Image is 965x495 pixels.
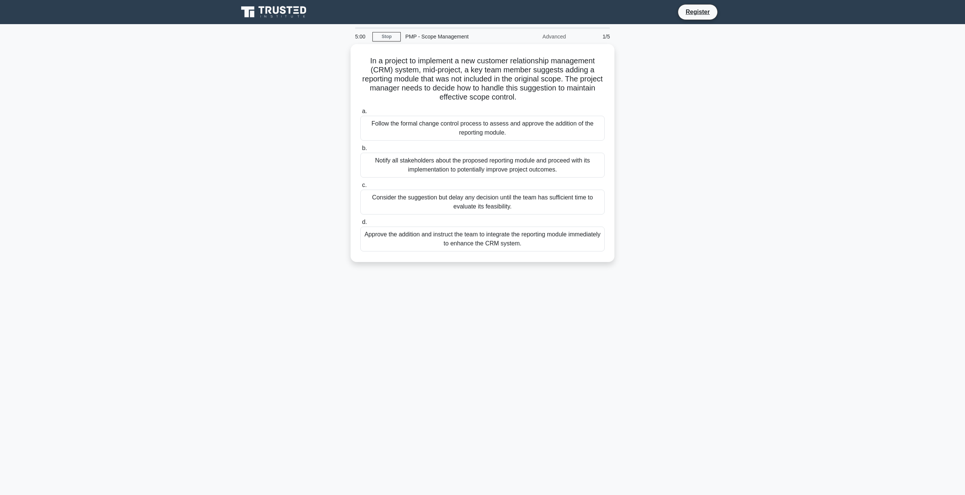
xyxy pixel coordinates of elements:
[362,108,367,114] span: a.
[401,29,504,44] div: PMP - Scope Management
[360,116,605,141] div: Follow the formal change control process to assess and approve the addition of the reporting module.
[360,56,605,102] h5: In a project to implement a new customer relationship management (CRM) system, mid-project, a key...
[570,29,614,44] div: 1/5
[362,182,366,188] span: c.
[360,227,605,251] div: Approve the addition and instruct the team to integrate the reporting module immediately to enhan...
[351,29,372,44] div: 5:00
[504,29,570,44] div: Advanced
[681,7,714,17] a: Register
[362,145,367,151] span: b.
[372,32,401,41] a: Stop
[360,153,605,178] div: Notify all stakeholders about the proposed reporting module and proceed with its implementation t...
[362,219,367,225] span: d.
[360,190,605,215] div: Consider the suggestion but delay any decision until the team has sufficient time to evaluate its...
